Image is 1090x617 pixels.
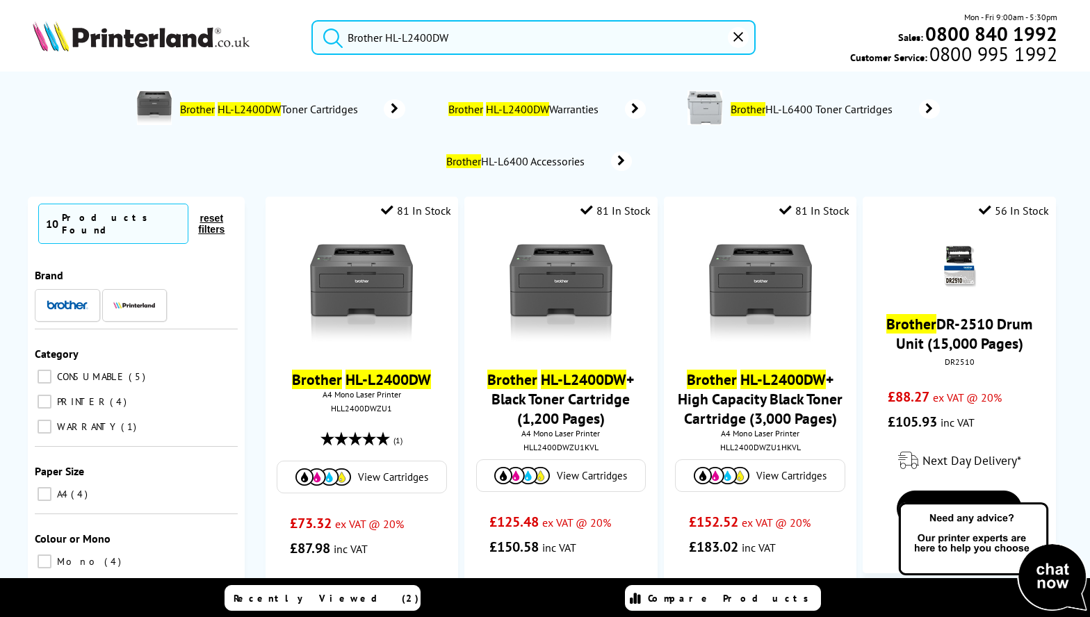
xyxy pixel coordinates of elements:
[689,513,738,531] span: £152.52
[580,204,651,217] div: 81 In Stock
[689,538,738,556] span: £183.02
[38,420,51,434] input: WARRANTY 1
[35,464,84,478] span: Paper Size
[870,441,1048,480] div: modal_delivery
[489,577,633,602] li: 3p per mono page
[54,395,108,408] span: PRINTER
[873,356,1045,367] div: DR2510
[895,500,1090,614] img: Open Live Chat window
[935,242,984,290] img: brother-DR2510-carton-small.png
[54,555,103,568] span: Mono
[708,242,813,346] img: brother-HL-L2400DW-front-small.jpg
[850,47,1057,64] span: Customer Service:
[687,370,737,389] mark: Brother
[484,467,638,484] a: View Cartridges
[689,577,832,602] li: 3p per mono page
[345,370,431,389] mark: HL-L2400DW
[393,427,402,454] span: (1)
[446,154,481,168] mark: Brother
[448,102,483,116] mark: Brother
[290,539,330,557] span: £87.98
[756,469,827,482] span: View Cartridges
[897,491,1023,527] a: View
[742,541,776,554] span: inc VAT
[447,99,646,119] a: Brother HL-L2400DWWarranties
[62,211,181,236] div: Products Found
[486,102,549,116] mark: HL-L2400DW
[489,538,539,556] span: £150.58
[731,102,765,116] mark: Brother
[742,516,811,529] span: ex VAT @ 20%
[979,204,1049,217] div: 56 In Stock
[35,347,79,361] span: Category
[38,370,51,384] input: CONSUMABLE 5
[110,395,130,408] span: 4
[188,212,234,236] button: reset filters
[557,469,627,482] span: View Cartridges
[898,31,923,44] span: Sales:
[927,47,1057,60] span: 0800 995 1992
[487,370,537,389] mark: Brother
[179,102,364,116] span: Toner Cartridges
[779,204,849,217] div: 81 In Stock
[671,428,849,438] span: A4 Mono Laser Printer
[933,390,1002,404] span: ex VAT @ 20%
[33,21,250,51] img: Printerland Logo
[886,314,1032,353] a: BrotherDR-2510 Drum Unit (15,000 Pages)
[54,420,120,433] span: WARRANTY
[129,370,149,383] span: 5
[335,517,404,531] span: ex VAT @ 20%
[471,428,650,438] span: A4 Mono Laser Printer
[489,513,539,531] span: £125.48
[137,90,172,125] img: HL-L2400DW-deptimage.jpg
[674,442,846,452] div: HLL2400DWZU1HKVL
[54,370,127,383] span: CONSUMABLE
[38,487,51,501] input: A4 4
[35,532,111,545] span: Colour or Mono
[180,102,215,116] mark: Brother
[71,488,91,500] span: 4
[888,413,937,431] span: £105.93
[272,389,451,400] span: A4 Mono Laser Printer
[941,416,975,429] span: inc VAT
[46,217,58,231] span: 10
[648,592,816,604] span: Compare Products
[541,370,626,389] mark: HL-L2400DW
[54,488,70,500] span: A4
[295,468,351,486] img: Cartridges
[729,102,898,116] span: HL-L6400 Toner Cartridges
[309,242,414,346] img: brother-HL-L2400DW-front-small.jpg
[888,388,929,406] span: £88.27
[311,20,756,55] input: Search product or brand
[121,420,140,433] span: 1
[35,268,63,282] span: Brand
[234,592,419,604] span: Recently Viewed (2)
[886,314,936,334] mark: Brother
[922,452,1021,468] span: Next Day Delivery*
[38,395,51,409] input: PRINTER 4
[509,242,613,346] img: brother-HL-L2400DW-front-small.jpg
[542,516,611,529] span: ex VAT @ 20%
[38,554,51,568] input: Mono 4
[964,10,1057,24] span: Mon - Fri 9:00am - 5:30pm
[678,370,843,428] a: Brother HL-L2400DW+ High Capacity Black Toner Cartridge (3,000 Pages)
[923,27,1057,40] a: 0800 840 1992
[694,467,749,484] img: Cartridges
[381,204,451,217] div: 81 In Stock
[683,467,837,484] a: View Cartridges
[225,585,421,611] a: Recently Viewed (2)
[542,541,576,554] span: inc VAT
[625,585,821,611] a: Compare Products
[688,90,722,125] img: HLL6400DWZU1-conspage.jpg
[445,154,591,168] span: HL-L6400 Accessories
[47,300,88,310] img: Brother
[729,90,940,128] a: BrotherHL-L6400 Toner Cartridges
[33,21,294,54] a: Printerland Logo
[475,442,646,452] div: HLL2400DWZU1KVL
[445,151,632,171] a: BrotherHL-L6400 Accessories
[487,370,634,428] a: Brother HL-L2400DW+ Black Toner Cartridge (1,200 Pages)
[334,542,368,556] span: inc VAT
[218,102,281,116] mark: HL-L2400DW
[284,468,439,486] a: View Cartridges
[179,90,405,128] a: Brother HL-L2400DWToner Cartridges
